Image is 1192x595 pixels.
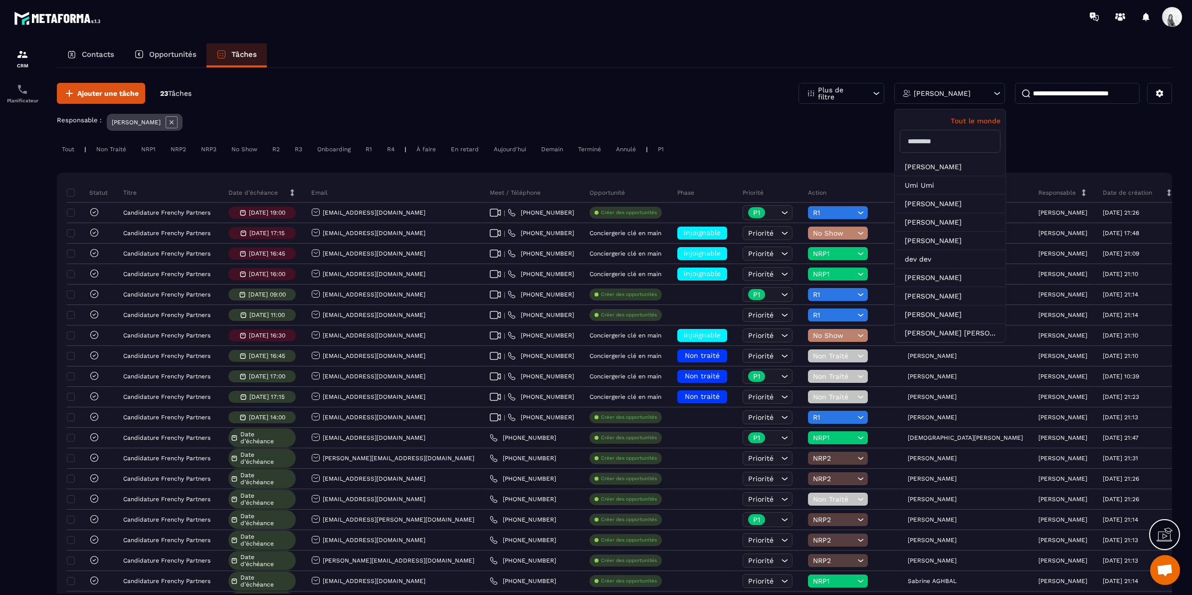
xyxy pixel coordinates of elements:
p: [PERSON_NAME] [908,352,957,359]
p: [PERSON_NAME] [908,557,957,564]
p: [PERSON_NAME] [908,393,957,400]
p: [DATE] 21:13 [1103,414,1138,421]
p: Candidature Frenchy Partners [123,537,210,544]
p: [DATE] 11:00 [249,311,285,318]
p: Candidature Frenchy Partners [123,352,210,359]
p: [DATE] 21:10 [1103,271,1138,278]
p: [PERSON_NAME] [908,496,957,503]
p: Conciergerie clé en main [590,230,661,237]
p: Plus de filtre [818,86,862,100]
span: Priorité [748,229,774,237]
a: [PHONE_NUMBER] [490,557,556,565]
a: [PHONE_NUMBER] [508,209,574,217]
p: [DATE] 16:00 [249,271,285,278]
p: Candidature Frenchy Partners [123,414,210,421]
p: Email [311,189,328,197]
span: Priorité [748,352,774,360]
p: Créer des opportunités [601,578,657,585]
span: Date d’échéance [240,492,293,506]
p: Responsable [1038,189,1076,197]
span: Non Traité [813,393,855,401]
p: Candidature Frenchy Partners [123,291,210,298]
p: Candidature Frenchy Partners [123,271,210,278]
p: [DATE] 17:00 [249,373,285,380]
a: [PHONE_NUMBER] [508,352,574,360]
p: [PERSON_NAME] [1038,496,1087,503]
p: Créer des opportunités [601,414,657,421]
span: Priorité [748,454,774,462]
span: Priorité [748,475,774,483]
p: [PERSON_NAME] [1038,557,1087,564]
span: | [504,311,505,319]
div: Tout [57,143,79,155]
p: P1 [753,434,760,441]
li: [PERSON_NAME] [PERSON_NAME] [895,324,1005,342]
p: Planificateur [2,98,42,103]
span: injoignable [684,331,721,339]
li: [PERSON_NAME] [895,195,1005,213]
a: schedulerschedulerPlanificateur [2,76,42,111]
li: [PERSON_NAME] [895,232,1005,250]
p: [PERSON_NAME] [1038,516,1087,523]
p: P1 [753,209,760,216]
span: Priorité [748,557,774,565]
span: R1 [813,311,855,319]
span: NRP1 [813,577,855,585]
div: R2 [267,143,285,155]
span: Non Traité [813,352,855,360]
p: [PERSON_NAME] [1038,393,1087,400]
p: [DATE] 21:14 [1103,311,1138,318]
span: Priorité [748,331,774,339]
p: Conciergerie clé en main [590,250,661,257]
span: Priorité [748,495,774,503]
p: Candidature Frenchy Partners [123,209,210,216]
p: Créer des opportunités [601,475,657,482]
p: [PERSON_NAME] [1038,250,1087,257]
p: Tâches [231,50,257,59]
p: Candidature Frenchy Partners [123,332,210,339]
div: NRP3 [196,143,221,155]
button: Ajouter une tâche [57,83,145,104]
p: Phase [677,189,694,197]
p: [PERSON_NAME] [112,119,161,126]
p: [DATE] 21:09 [1103,250,1139,257]
li: Umi Umi [895,176,1005,195]
p: Candidature Frenchy Partners [123,434,210,441]
div: NRP2 [166,143,191,155]
p: Candidature Frenchy Partners [123,455,210,462]
p: Conciergerie clé en main [590,352,661,359]
span: | [504,332,505,339]
p: [PERSON_NAME] [914,90,971,97]
p: Candidature Frenchy Partners [123,557,210,564]
p: [PERSON_NAME] [1038,271,1087,278]
p: [DATE] 21:13 [1103,557,1138,564]
span: | [504,352,505,360]
p: [DATE] 21:26 [1103,209,1139,216]
li: dev dev [895,250,1005,269]
div: Annulé [611,143,641,155]
span: Date d’échéance [240,451,293,465]
a: [PHONE_NUMBER] [490,495,556,503]
p: [PERSON_NAME] [1038,373,1087,380]
p: [DATE] 21:14 [1103,291,1138,298]
p: Contacts [82,50,114,59]
div: NRP1 [136,143,161,155]
span: R1 [813,291,855,298]
div: R3 [290,143,307,155]
p: [DATE] 19:00 [249,209,285,216]
a: [PHONE_NUMBER] [508,372,574,380]
p: Conciergerie clé en main [590,332,661,339]
p: Créer des opportunités [601,455,657,462]
div: Non Traité [91,143,131,155]
p: [PERSON_NAME] [1038,311,1087,318]
p: [PERSON_NAME] [908,475,957,482]
div: R4 [382,143,399,155]
li: [PERSON_NAME] [895,269,1005,287]
p: Responsable : [57,116,102,124]
p: [DATE] 21:10 [1103,352,1138,359]
p: Candidature Frenchy Partners [123,311,210,318]
span: R1 [813,209,855,217]
li: [PERSON_NAME] [895,213,1005,232]
span: NRP2 [813,454,855,462]
span: Date d’échéance [240,574,293,588]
